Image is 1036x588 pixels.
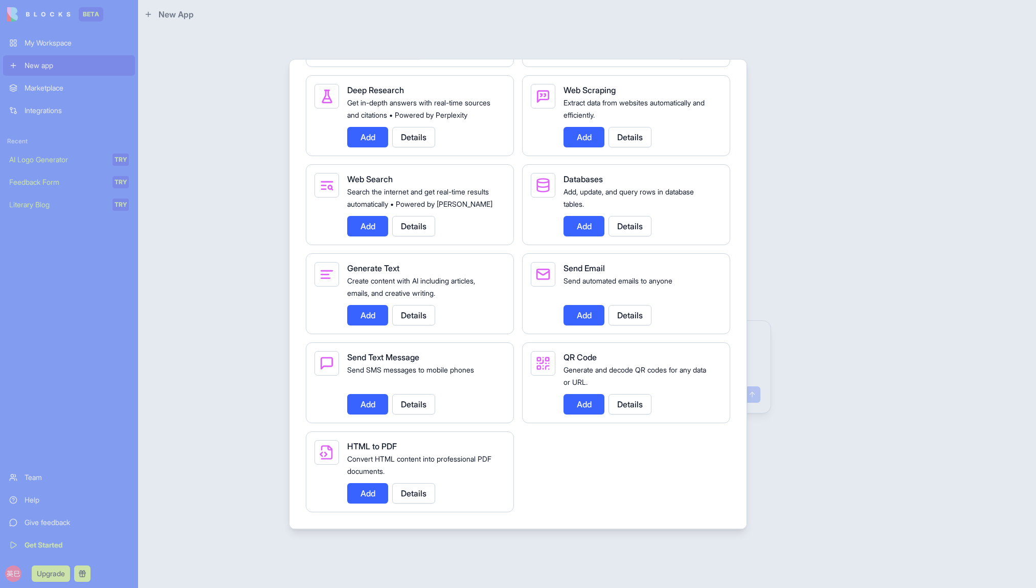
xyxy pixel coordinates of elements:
span: QR Code [564,352,597,362]
span: Extract data from websites automatically and efficiently. [564,98,705,119]
button: Details [609,216,651,236]
span: Convert HTML content into professional PDF documents. [347,454,491,475]
span: Send automated emails to anyone [564,276,672,285]
span: Send SMS messages to mobile phones [347,365,474,374]
button: Details [392,483,435,504]
button: Add [564,127,604,147]
span: Databases [564,174,603,184]
button: Details [609,305,651,325]
button: Details [392,394,435,415]
span: Search the internet and get real-time results automatically • Powered by [PERSON_NAME] [347,187,492,208]
button: Details [609,394,651,415]
button: Details [392,216,435,236]
button: Add [347,305,388,325]
button: Add [347,394,388,415]
button: Add [564,305,604,325]
button: Add [347,127,388,147]
span: Web Search [347,174,393,184]
button: Details [609,127,651,147]
span: Web Scraping [564,85,616,95]
button: Add [564,394,604,415]
span: Generate and decode QR codes for any data or URL. [564,365,706,386]
button: Add [347,216,388,236]
span: Deep Research [347,85,404,95]
span: HTML to PDF [347,441,397,451]
span: Generate Text [347,263,399,273]
span: Add, update, and query rows in database tables. [564,187,694,208]
button: Details [392,305,435,325]
span: Create content with AI including articles, emails, and creative writing. [347,276,475,297]
span: Send Email [564,263,605,273]
span: Send Text Message [347,352,419,362]
span: Get in-depth answers with real-time sources and citations • Powered by Perplexity [347,98,490,119]
button: Add [564,216,604,236]
button: Details [392,127,435,147]
button: Add [347,483,388,504]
